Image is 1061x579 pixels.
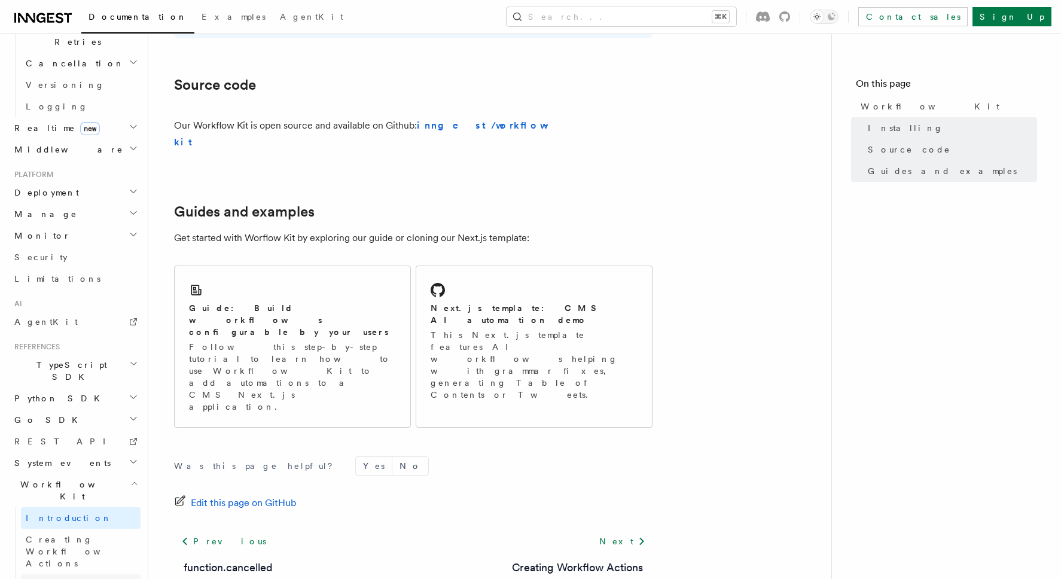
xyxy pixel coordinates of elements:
[10,452,141,474] button: System events
[10,409,141,431] button: Go SDK
[21,74,141,96] a: Versioning
[174,77,256,93] a: Source code
[202,12,266,22] span: Examples
[21,24,130,48] span: Errors & Retries
[21,529,141,574] a: Creating Workflow Actions
[863,139,1037,160] a: Source code
[26,102,88,111] span: Logging
[21,19,141,53] button: Errors & Retries
[10,203,141,225] button: Manage
[10,457,111,469] span: System events
[10,139,141,160] button: Middleware
[10,359,129,383] span: TypeScript SDK
[10,392,107,404] span: Python SDK
[194,4,273,32] a: Examples
[972,7,1051,26] a: Sign Up
[10,230,71,242] span: Monitor
[868,165,1017,177] span: Guides and examples
[10,431,141,452] a: REST API
[89,12,187,22] span: Documentation
[14,252,68,262] span: Security
[14,317,78,327] span: AgentKit
[189,302,396,338] h2: Guide: Build workflows configurable by your users
[21,53,141,74] button: Cancellation
[10,246,141,268] a: Security
[10,299,22,309] span: AI
[10,414,85,426] span: Go SDK
[21,57,124,69] span: Cancellation
[10,144,123,156] span: Middleware
[10,122,100,134] span: Realtime
[356,457,392,475] button: Yes
[10,208,77,220] span: Manage
[507,7,736,26] button: Search...⌘K
[26,535,130,568] span: Creating Workflow Actions
[10,268,141,289] a: Limitations
[10,474,141,507] button: Workflow Kit
[80,122,100,135] span: new
[592,531,653,552] a: Next
[174,266,411,428] a: Guide: Build workflows configurable by your usersFollow this step-by-step tutorial to learn how t...
[712,11,729,23] kbd: ⌘K
[14,274,100,284] span: Limitations
[810,10,839,24] button: Toggle dark mode
[431,302,638,326] h2: Next.js template: CMS AI automation demo
[14,437,116,446] span: REST API
[431,329,638,401] p: This Next.js template features AI workflows helping with grammar fixes, generating Table of Conte...
[26,80,105,90] span: Versioning
[863,117,1037,139] a: Installing
[868,144,950,156] span: Source code
[10,225,141,246] button: Monitor
[858,7,968,26] a: Contact sales
[512,559,643,576] a: Creating Workflow Actions
[10,479,130,502] span: Workflow Kit
[280,12,343,22] span: AgentKit
[189,341,396,413] p: Follow this step-by-step tutorial to learn how to use Workflow Kit to add automations to a CMS Ne...
[174,203,315,220] a: Guides and examples
[21,96,141,117] a: Logging
[10,182,141,203] button: Deployment
[10,342,60,352] span: References
[10,388,141,409] button: Python SDK
[10,117,141,139] button: Realtimenew
[273,4,350,32] a: AgentKit
[856,96,1037,117] a: Workflow Kit
[861,100,999,112] span: Workflow Kit
[10,311,141,333] a: AgentKit
[174,460,341,472] p: Was this page helpful?
[416,266,653,428] a: Next.js template: CMS AI automation demoThis Next.js template features AI workflows helping with ...
[868,122,943,134] span: Installing
[174,117,558,151] p: Our Workflow Kit is open source and available on Github:
[174,531,273,552] a: Previous
[174,230,653,246] p: Get started with Worflow Kit by exploring our guide or cloning our Next.js template:
[26,513,112,523] span: Introduction
[81,4,194,33] a: Documentation
[856,77,1037,96] h4: On this page
[392,457,428,475] button: No
[174,495,297,511] a: Edit this page on GitHub
[191,495,297,511] span: Edit this page on GitHub
[10,170,54,179] span: Platform
[563,128,653,140] iframe: GitHub
[21,507,141,529] a: Introduction
[10,354,141,388] button: TypeScript SDK
[863,160,1037,182] a: Guides and examples
[10,187,79,199] span: Deployment
[184,559,273,576] a: function.cancelled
